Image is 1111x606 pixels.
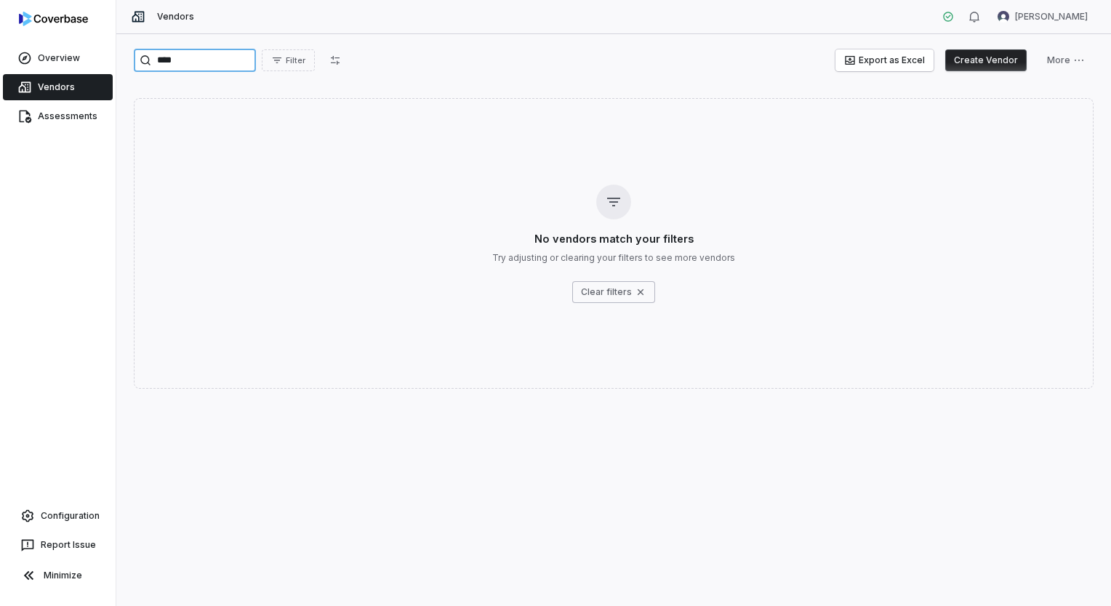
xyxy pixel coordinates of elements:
h3: No vendors match your filters [534,231,694,246]
img: Bikash Bagaria avatar [998,11,1009,23]
button: Minimize [6,561,110,590]
button: Create Vendor [945,49,1027,71]
a: Vendors [3,74,113,100]
span: Vendors [157,11,194,23]
span: [PERSON_NAME] [1015,11,1088,23]
img: logo-D7KZi-bG.svg [19,12,88,26]
button: Report Issue [6,532,110,558]
span: Filter [286,55,305,66]
button: Clear filters [572,281,655,303]
p: Try adjusting or clearing your filters to see more vendors [492,252,735,264]
a: Configuration [6,503,110,529]
a: Assessments [3,103,113,129]
button: Export as Excel [835,49,934,71]
button: Bikash Bagaria avatar[PERSON_NAME] [989,6,1096,28]
button: More [1038,49,1094,71]
a: Overview [3,45,113,71]
button: Filter [262,49,315,71]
